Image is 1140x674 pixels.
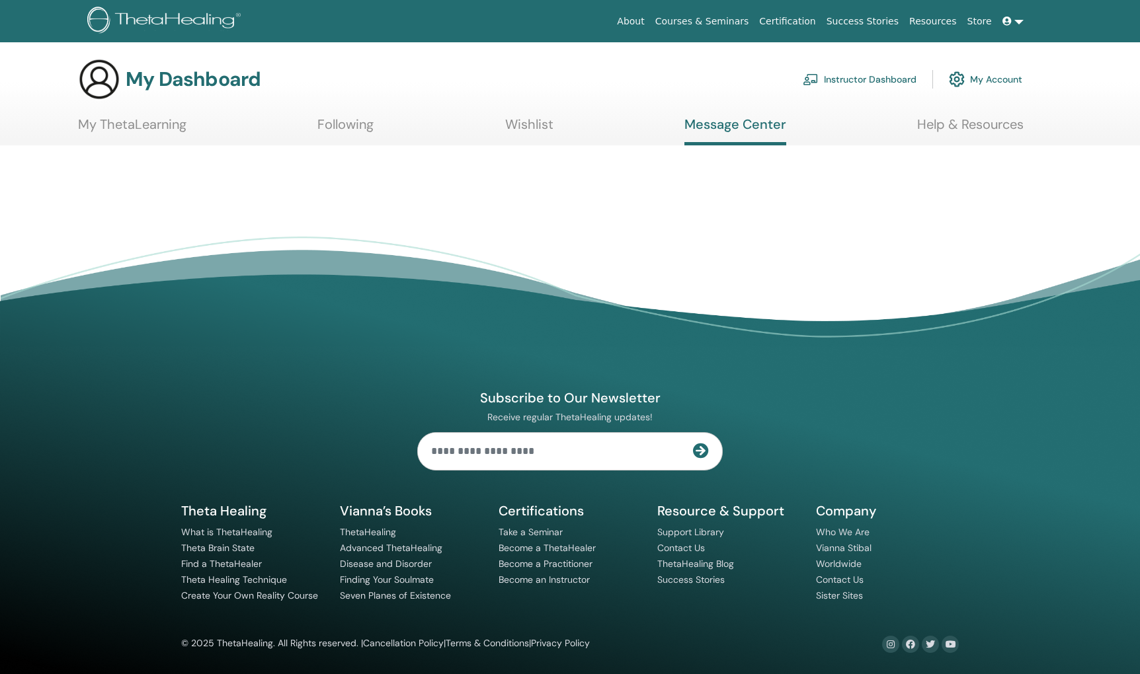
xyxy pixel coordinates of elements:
a: Become a Practitioner [499,558,592,570]
a: Seven Planes of Existence [340,589,451,601]
a: Theta Healing Technique [181,574,287,585]
h5: Theta Healing [181,502,324,519]
a: Become a ThetaHealer [499,542,596,554]
img: generic-user-icon.jpg [78,58,120,100]
a: Instructor Dashboard [803,65,916,94]
h5: Company [816,502,959,519]
p: Receive regular ThetaHealing updates! [417,411,723,423]
h3: My Dashboard [126,67,261,91]
a: My ThetaLearning [78,116,186,142]
h5: Resource & Support [657,502,800,519]
a: Store [962,9,997,34]
img: cog.svg [949,68,965,91]
a: Become an Instructor [499,574,590,585]
a: Message Center [684,116,786,145]
a: About [612,9,649,34]
a: Courses & Seminars [650,9,754,34]
a: Wishlist [505,116,553,142]
a: Advanced ThetaHealing [340,542,442,554]
a: Sister Sites [816,589,863,601]
a: Certification [754,9,821,34]
a: Disease and Disorder [340,558,432,570]
a: ThetaHealing [340,526,396,538]
a: Contact Us [657,542,705,554]
h4: Subscribe to Our Newsletter [417,389,723,406]
a: Resources [904,9,962,34]
a: Worldwide [816,558,862,570]
img: logo.png [87,7,245,36]
a: What is ThetaHealing [181,526,272,538]
a: My Account [949,65,1022,94]
a: Support Library [657,526,724,538]
a: Theta Brain State [181,542,255,554]
a: Terms & Conditions [446,637,529,649]
a: Following [317,116,374,142]
h5: Certifications [499,502,641,519]
a: Success Stories [821,9,904,34]
a: Find a ThetaHealer [181,558,262,570]
div: © 2025 ThetaHealing. All Rights reserved. | | | [181,636,590,652]
h5: Vianna’s Books [340,502,483,519]
a: Who We Are [816,526,870,538]
a: Success Stories [657,574,725,585]
a: Create Your Own Reality Course [181,589,318,601]
img: chalkboard-teacher.svg [803,73,819,85]
a: Help & Resources [917,116,1024,142]
a: Cancellation Policy [363,637,444,649]
a: ThetaHealing Blog [657,558,734,570]
a: Finding Your Soulmate [340,574,434,585]
a: Contact Us [816,574,864,585]
a: Take a Seminar [499,526,563,538]
a: Vianna Stibal [816,542,872,554]
a: Privacy Policy [531,637,590,649]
